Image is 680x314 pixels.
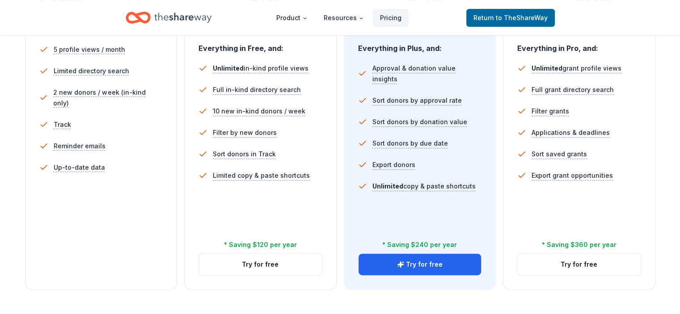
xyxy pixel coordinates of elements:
[213,106,305,117] span: 10 new in-kind donors / week
[359,254,481,275] button: Try for free
[372,182,403,190] span: Unlimited
[532,64,621,72] span: grant profile views
[372,182,476,190] span: copy & paste shortcuts
[269,7,409,28] nav: Main
[126,7,211,28] a: Home
[372,159,415,170] span: Export donors
[213,64,308,72] span: in-kind profile views
[542,239,617,250] div: * Saving $360 per year
[358,35,482,54] div: Everything in Plus, and:
[213,84,301,95] span: Full in-kind directory search
[532,149,587,159] span: Sort saved grants
[373,9,409,27] a: Pricing
[213,149,276,159] span: Sort donors in Track
[54,162,105,173] span: Up-to-date data
[372,95,462,106] span: Sort donors by approval rate
[54,44,125,55] span: 5 profile views / month
[518,254,641,275] button: Try for free
[382,239,457,250] div: * Saving $240 per year
[54,119,71,130] span: Track
[269,9,315,27] button: Product
[532,127,610,138] span: Applications & deadlines
[466,9,555,27] a: Returnto TheShareWay
[473,13,548,23] span: Return
[532,64,562,72] span: Unlimited
[517,35,641,54] div: Everything in Pro, and:
[213,127,277,138] span: Filter by new donors
[53,87,163,109] span: 2 new donors / week (in-kind only)
[213,64,244,72] span: Unlimited
[372,138,448,149] span: Sort donors by due date
[199,254,322,275] button: Try for free
[224,239,297,250] div: * Saving $120 per year
[317,9,371,27] button: Resources
[532,106,569,117] span: Filter grants
[496,14,548,21] span: to TheShareWay
[199,35,322,54] div: Everything in Free, and:
[532,170,613,181] span: Export grant opportunities
[372,117,467,127] span: Sort donors by donation value
[54,66,129,76] span: Limited directory search
[213,170,310,181] span: Limited copy & paste shortcuts
[54,141,106,151] span: Reminder emails
[372,63,481,84] span: Approval & donation value insights
[532,84,614,95] span: Full grant directory search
